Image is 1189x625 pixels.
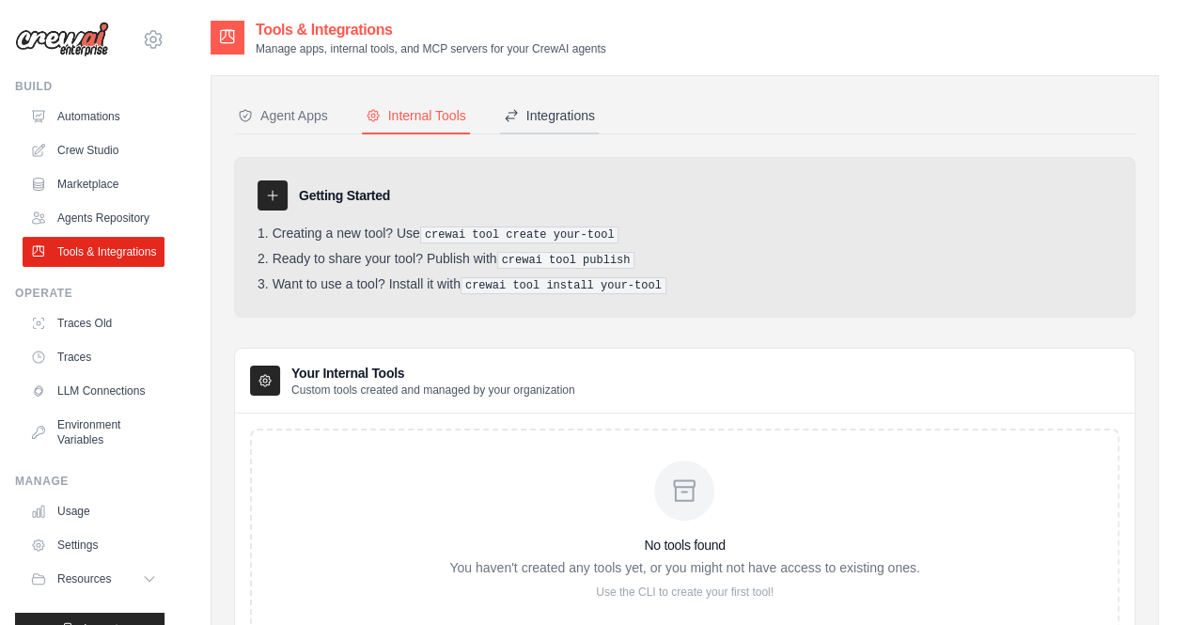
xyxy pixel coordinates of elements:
a: Usage [23,496,164,526]
h2: Tools & Integrations [256,19,606,41]
div: Build [15,79,164,94]
p: Manage apps, internal tools, and MCP servers for your CrewAI agents [256,41,606,56]
p: Use the CLI to create your first tool! [449,585,919,600]
a: Automations [23,102,164,132]
a: Tools & Integrations [23,237,164,267]
div: Operate [15,286,164,301]
li: Creating a new tool? Use [258,226,1112,243]
button: Integrations [500,99,599,134]
div: Integrations [504,106,595,125]
a: LLM Connections [23,376,164,406]
div: Internal Tools [366,106,466,125]
a: Marketplace [23,169,164,199]
p: You haven't created any tools yet, or you might not have access to existing ones. [449,558,919,577]
li: Ready to share your tool? Publish with [258,251,1112,269]
a: Crew Studio [23,135,164,165]
h3: No tools found [449,536,919,555]
h3: Your Internal Tools [291,364,575,383]
a: Agents Repository [23,203,164,233]
button: Agent Apps [234,99,332,134]
a: Environment Variables [23,410,164,455]
div: Agent Apps [238,106,328,125]
button: Resources [23,564,164,594]
span: Resources [57,571,111,586]
pre: crewai tool create your-tool [420,227,619,243]
a: Traces [23,342,164,372]
div: Manage [15,474,164,489]
img: Logo [15,22,109,57]
h3: Getting Started [299,186,390,205]
pre: crewai tool publish [497,252,635,269]
button: Internal Tools [362,99,470,134]
a: Settings [23,530,164,560]
pre: crewai tool install your-tool [461,277,666,294]
a: Traces Old [23,308,164,338]
li: Want to use a tool? Install it with [258,276,1112,294]
p: Custom tools created and managed by your organization [291,383,575,398]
